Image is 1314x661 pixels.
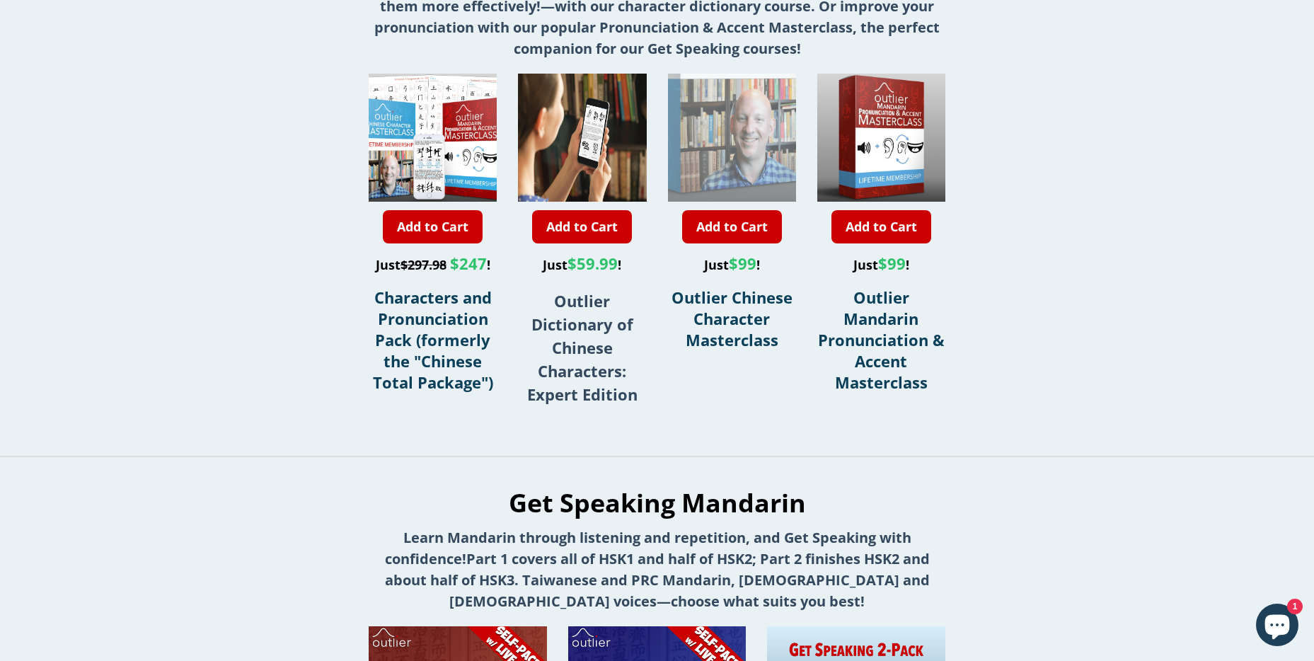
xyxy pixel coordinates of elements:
strong: Outlier Dictionary of Chinese Characters: Expert Edition [527,290,638,405]
span: $247 [450,253,487,274]
span: $99 [729,253,756,274]
span: Just ! [543,256,621,273]
a: Add to Cart [831,210,931,243]
span: $99 [878,253,906,274]
a: Add to Cart [682,210,782,243]
a: Characters and Pronunciation Pack (formerly the "Chinese Total Package") [373,287,493,393]
a: Add to Cart [532,210,632,243]
strong: Part 1 covers all of HSK1 and half of HSK2; Part 2 finishes HSK2 and about half of HSK3. Taiwanes... [385,549,930,611]
a: Outlier Chinese Character Masterclass [672,287,793,350]
a: Outlier Dictionary of Chinese Characters: Expert Edition [527,295,638,404]
span: Just ! [853,256,909,273]
span: $59.99 [567,253,618,274]
s: $297.98 [400,256,446,273]
a: Outlier Mandarin Pronunciation & Accent Masterclass [818,287,945,393]
span: Just ! [704,256,760,273]
inbox-online-store-chat: Shopify online store chat [1252,604,1303,650]
a: Add to Cart [383,210,483,243]
strong: Learn Mandarin through listening and repetition, and Get Speaking with confidence! [385,528,911,568]
span: Just ! [376,256,490,273]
